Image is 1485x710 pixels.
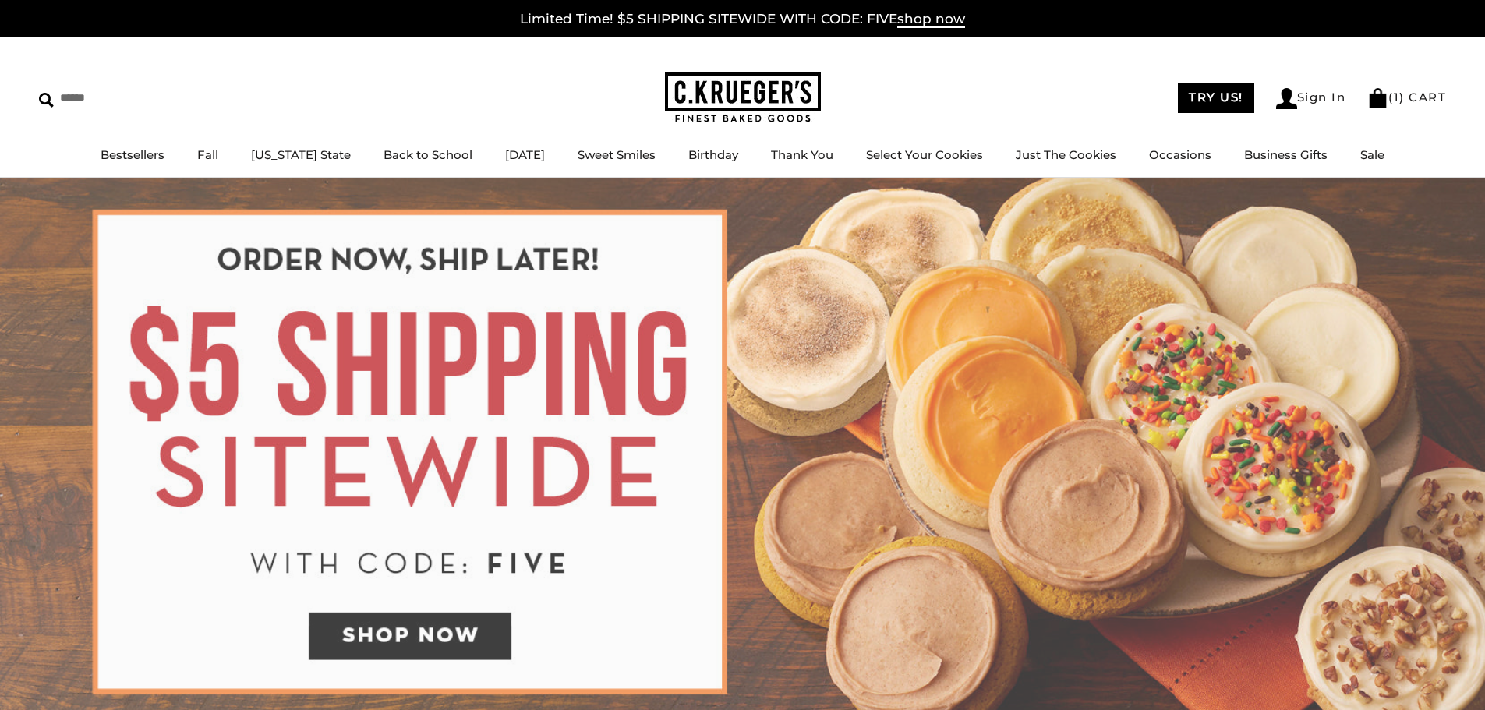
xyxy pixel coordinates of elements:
a: [DATE] [505,147,545,162]
a: Birthday [688,147,738,162]
a: Sign In [1276,88,1346,109]
a: Occasions [1149,147,1211,162]
a: Fall [197,147,218,162]
span: 1 [1394,90,1400,104]
img: C.KRUEGER'S [665,72,821,123]
img: Search [39,93,54,108]
a: [US_STATE] State [251,147,351,162]
a: (1) CART [1367,90,1446,104]
a: TRY US! [1178,83,1254,113]
a: Bestsellers [101,147,164,162]
a: Select Your Cookies [866,147,983,162]
a: Just The Cookies [1016,147,1116,162]
img: Bag [1367,88,1388,108]
img: Account [1276,88,1297,109]
span: shop now [897,11,965,28]
a: Sweet Smiles [578,147,656,162]
a: Back to School [384,147,472,162]
a: Thank You [771,147,833,162]
a: Sale [1360,147,1384,162]
a: Limited Time! $5 SHIPPING SITEWIDE WITH CODE: FIVEshop now [520,11,965,28]
input: Search [39,86,225,110]
a: Business Gifts [1244,147,1328,162]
